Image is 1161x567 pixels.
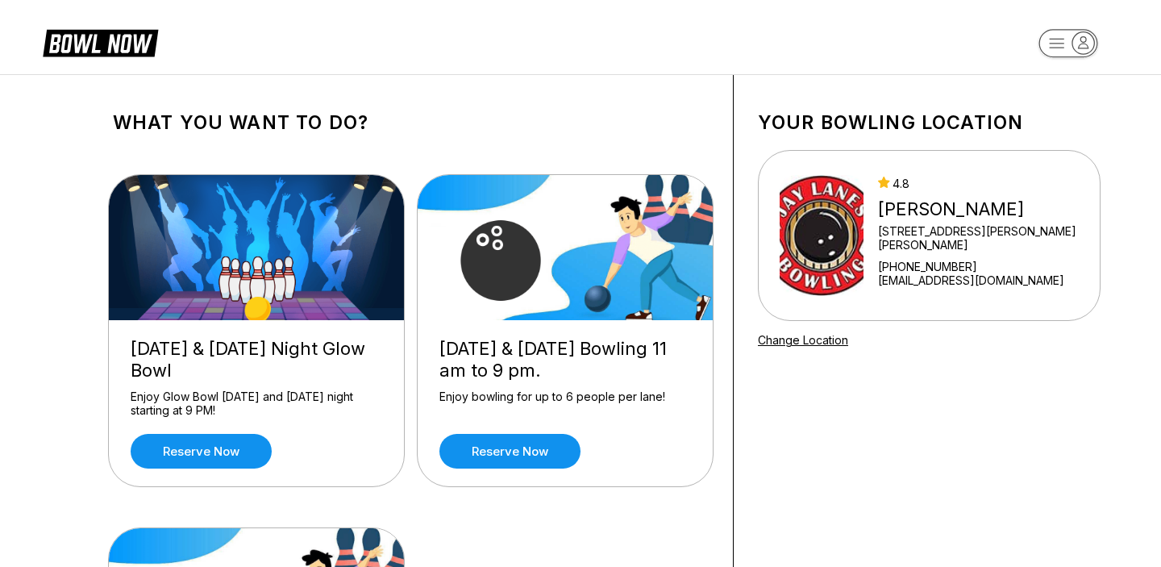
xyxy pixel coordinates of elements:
[439,434,580,469] a: Reserve now
[113,111,709,134] h1: What you want to do?
[131,434,272,469] a: Reserve now
[758,111,1101,134] h1: Your bowling location
[758,333,848,347] a: Change Location
[878,198,1079,220] div: [PERSON_NAME]
[131,338,382,381] div: [DATE] & [DATE] Night Glow Bowl
[878,273,1079,287] a: [EMAIL_ADDRESS][DOMAIN_NAME]
[109,175,406,320] img: Friday & Saturday Night Glow Bowl
[439,390,691,418] div: Enjoy bowling for up to 6 people per lane!
[780,175,863,296] img: Jay Lanes
[439,338,691,381] div: [DATE] & [DATE] Bowling 11 am to 9 pm.
[878,177,1079,190] div: 4.8
[878,224,1079,252] div: [STREET_ADDRESS][PERSON_NAME][PERSON_NAME]
[418,175,714,320] img: Friday & Saturday Bowling 11 am to 9 pm.
[878,260,1079,273] div: [PHONE_NUMBER]
[131,390,382,418] div: Enjoy Glow Bowl [DATE] and [DATE] night starting at 9 PM!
